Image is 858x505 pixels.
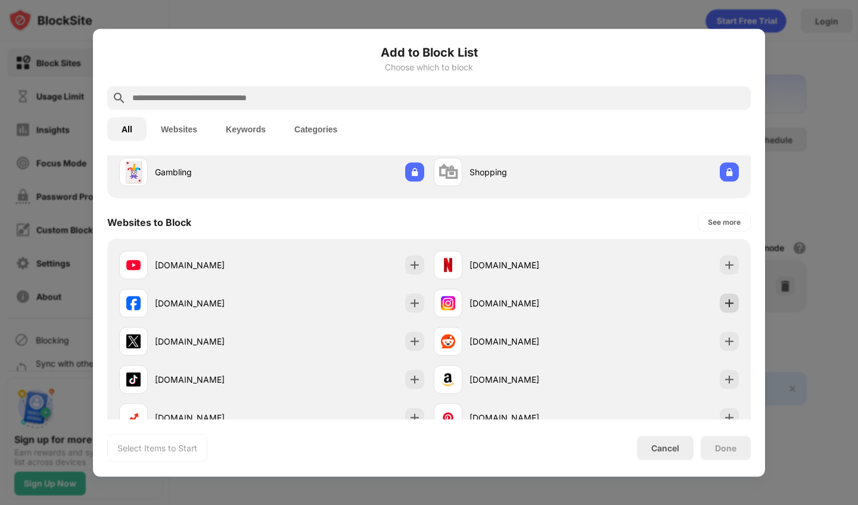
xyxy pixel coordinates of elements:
[470,373,586,386] div: [DOMAIN_NAME]
[441,258,455,272] img: favicons
[155,411,272,424] div: [DOMAIN_NAME]
[126,296,141,310] img: favicons
[155,166,272,178] div: Gambling
[155,335,272,348] div: [DOMAIN_NAME]
[126,410,141,425] img: favicons
[155,259,272,271] div: [DOMAIN_NAME]
[212,117,280,141] button: Keywords
[107,117,147,141] button: All
[147,117,212,141] button: Websites
[651,443,679,453] div: Cancel
[112,91,126,105] img: search.svg
[155,373,272,386] div: [DOMAIN_NAME]
[117,442,197,454] div: Select Items to Start
[470,411,586,424] div: [DOMAIN_NAME]
[441,334,455,348] img: favicons
[470,297,586,309] div: [DOMAIN_NAME]
[438,160,458,184] div: 🛍
[126,372,141,386] img: favicons
[107,216,191,228] div: Websites to Block
[121,160,146,184] div: 🃏
[470,166,586,178] div: Shopping
[441,296,455,310] img: favicons
[715,443,736,453] div: Done
[708,216,741,228] div: See more
[126,258,141,272] img: favicons
[107,62,751,72] div: Choose which to block
[155,297,272,309] div: [DOMAIN_NAME]
[470,259,586,271] div: [DOMAIN_NAME]
[441,410,455,425] img: favicons
[126,334,141,348] img: favicons
[470,335,586,348] div: [DOMAIN_NAME]
[107,43,751,61] h6: Add to Block List
[280,117,352,141] button: Categories
[441,372,455,386] img: favicons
